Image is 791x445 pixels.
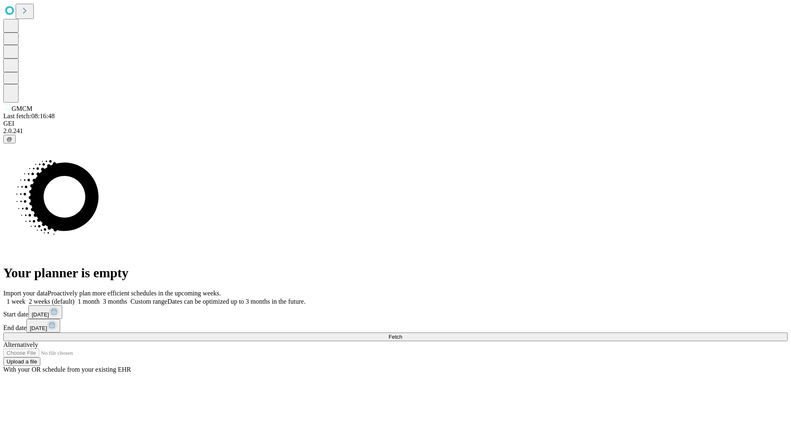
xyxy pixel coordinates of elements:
[7,136,12,142] span: @
[3,366,131,373] span: With your OR schedule from your existing EHR
[167,298,305,305] span: Dates can be optimized up to 3 months in the future.
[3,357,40,366] button: Upload a file
[131,298,167,305] span: Custom range
[3,341,38,348] span: Alternatively
[3,265,788,281] h1: Your planner is empty
[3,135,16,143] button: @
[3,305,788,319] div: Start date
[30,325,47,331] span: [DATE]
[3,319,788,333] div: End date
[7,298,26,305] span: 1 week
[3,333,788,341] button: Fetch
[3,290,48,297] span: Import your data
[3,112,55,119] span: Last fetch: 08:16:48
[29,298,75,305] span: 2 weeks (default)
[26,319,60,333] button: [DATE]
[12,105,33,112] span: GMCM
[3,127,788,135] div: 2.0.241
[32,311,49,318] span: [DATE]
[388,334,402,340] span: Fetch
[3,120,788,127] div: GEI
[103,298,127,305] span: 3 months
[78,298,100,305] span: 1 month
[28,305,62,319] button: [DATE]
[48,290,221,297] span: Proactively plan more efficient schedules in the upcoming weeks.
